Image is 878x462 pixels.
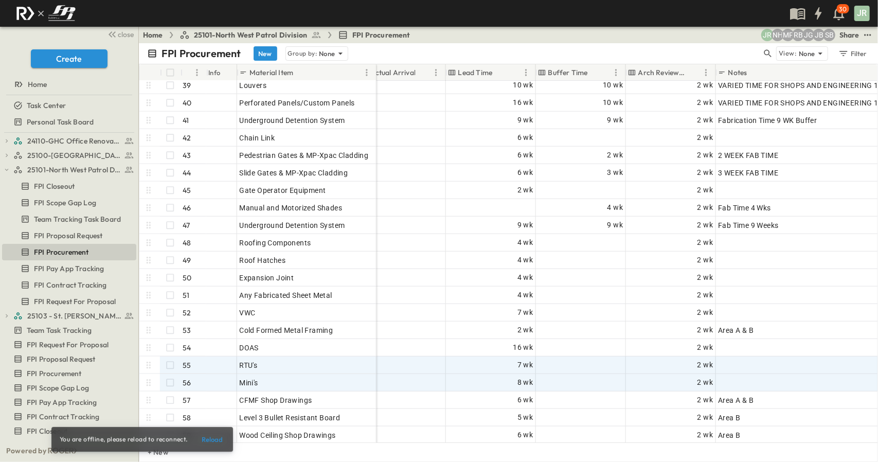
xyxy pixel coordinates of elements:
span: 2 wk [697,359,713,371]
button: New [254,46,277,61]
span: 25100-Vanguard Prep School [27,150,121,161]
p: FPI Procurement [162,46,241,61]
button: Sort [418,67,429,78]
span: CFMF Shop Drawings [240,395,312,405]
p: OPEN [356,272,374,280]
span: FPI Procurement [34,247,89,257]
span: 10 wk [603,97,623,109]
span: Team Task Tracking [27,325,92,335]
p: 55 [183,360,191,370]
span: 9 wk [517,219,533,231]
div: Nila Hutcheson (nhutcheson@fpibuilders.com) [772,29,784,41]
p: Notes [728,67,747,78]
span: Slide Gates & MP-Xpac Cladding [240,168,348,178]
p: 52 [183,308,191,318]
a: Home [143,30,163,40]
div: FPI Pay App Trackingtest [2,260,136,277]
span: Manual and Motorized Shades [240,203,343,213]
div: Personal Task Boardtest [2,114,136,130]
span: 7 wk [517,307,533,318]
span: Area A & B [719,395,754,405]
button: Menu [430,66,442,79]
span: FPI Pay App Tracking [27,397,97,407]
p: 50 [183,273,192,283]
span: Home [28,79,47,90]
span: FPI Request For Proposal [27,340,109,350]
a: FPI Procurement [2,245,134,259]
span: Roofing Components [240,238,311,248]
span: 10 wk [603,79,623,91]
span: Wood Ceiling Shop Drawings [240,430,336,440]
div: FPI Closeouttest [2,423,136,439]
span: VWC [240,308,256,318]
div: Filter [838,48,867,59]
span: 4 wk [517,254,533,266]
div: FPI Procurementtest [2,244,136,260]
span: 2 wk [697,149,713,161]
span: 10 wk [513,79,533,91]
div: 25101-North West Patrol Divisiontest [2,162,136,178]
span: 2 wk [697,254,713,266]
div: Monica Pruteanu (mpruteanu@fpibuilders.com) [782,29,794,41]
p: Group by: [288,48,317,59]
span: 5 wk [517,412,533,423]
span: Team Tracking Task Board [34,214,121,224]
button: Sort [295,67,307,78]
span: 24110-GHC Office Renovations [27,136,121,146]
a: FPI Procurement [338,30,410,40]
span: 6 wk [517,429,533,441]
span: 4 wk [517,272,533,283]
p: Actual Arrival [370,67,416,78]
span: FPI Request For Proposal [34,296,116,307]
p: 44 [183,168,191,178]
span: 2 wk [697,79,713,91]
button: Filter [834,46,870,61]
span: 2 wk [697,429,713,441]
div: Info [206,64,237,81]
span: Any Fabricated Sheet Metal [240,290,332,300]
span: Cold Formed Metal Framing [240,325,333,335]
a: Team Task Tracking [2,323,134,337]
span: 7 wk [517,359,533,371]
a: FPI Pay App Tracking [2,261,134,276]
a: Personal Task Board [2,115,134,129]
div: Jeremiah Bailey (jbailey@fpibuilders.com) [813,29,825,41]
span: Mini's [240,378,258,388]
a: FPI Contract Tracking [2,278,134,292]
span: Level 3 Bullet Resistant Board [240,413,341,423]
span: 2 wk [697,394,713,406]
p: 56 [183,378,191,388]
p: OPEN [356,97,374,105]
a: Task Center [2,98,134,113]
div: JR [854,6,870,21]
nav: breadcrumbs [143,30,417,40]
div: FPI Closeouttest [2,178,136,194]
span: FPI Scope Gap Log [34,198,96,208]
p: 51 [183,290,190,300]
a: FPI Proposal Request [2,228,134,243]
span: 9 wk [607,114,623,126]
span: Expansion Joint [240,273,294,283]
span: 16 wk [513,97,533,109]
p: OPEN [356,132,374,140]
p: OPEN [356,220,374,228]
div: FPI Request For Proposaltest [2,293,136,310]
button: Sort [590,67,601,78]
span: 2 wk [697,377,713,388]
p: OPEN [356,237,374,245]
span: 9 wk [607,219,623,231]
p: 39 [183,80,191,91]
p: Material Item [249,67,293,78]
span: Underground Detention System [240,115,345,126]
span: 2 wk [697,307,713,318]
span: 4 wk [517,289,533,301]
div: FPI Request For Proposaltest [2,336,136,353]
a: 25101-North West Patrol Division [180,30,321,40]
p: OPEN [356,290,374,298]
span: 2 WEEK FAB TIME [719,150,779,161]
span: 4 wk [517,237,533,248]
button: Menu [700,66,712,79]
span: 16 wk [513,342,533,353]
span: 2 wk [697,219,713,231]
div: FPI Contract Trackingtest [2,408,136,425]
